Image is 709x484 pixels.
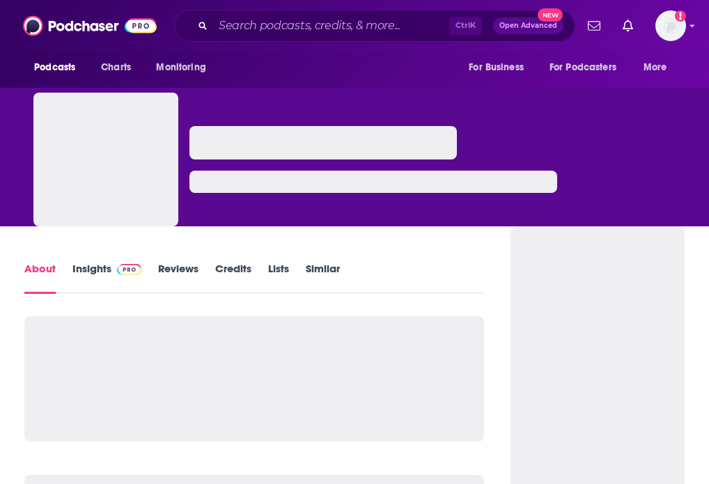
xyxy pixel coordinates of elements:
[655,10,686,41] span: Logged in as nicole.koremenos
[175,10,575,42] div: Search podcasts, credits, & more...
[215,262,251,294] a: Credits
[644,58,667,77] span: More
[469,58,524,77] span: For Business
[306,262,340,294] a: Similar
[449,17,482,35] span: Ctrl K
[101,58,131,77] span: Charts
[213,15,449,37] input: Search podcasts, credits, & more...
[146,54,224,81] button: open menu
[550,58,616,77] span: For Podcasters
[538,8,563,22] span: New
[540,54,637,81] button: open menu
[582,14,606,38] a: Show notifications dropdown
[617,14,639,38] a: Show notifications dropdown
[72,262,141,294] a: InsightsPodchaser Pro
[268,262,289,294] a: Lists
[156,58,205,77] span: Monitoring
[675,10,686,22] svg: Add a profile image
[34,58,75,77] span: Podcasts
[158,262,198,294] a: Reviews
[24,54,93,81] button: open menu
[459,54,541,81] button: open menu
[24,262,56,294] a: About
[634,54,685,81] button: open menu
[493,17,563,34] button: Open AdvancedNew
[655,10,686,41] img: User Profile
[23,13,157,39] img: Podchaser - Follow, Share and Rate Podcasts
[499,22,557,29] span: Open Advanced
[92,54,139,81] a: Charts
[117,264,141,275] img: Podchaser Pro
[655,10,686,41] button: Show profile menu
